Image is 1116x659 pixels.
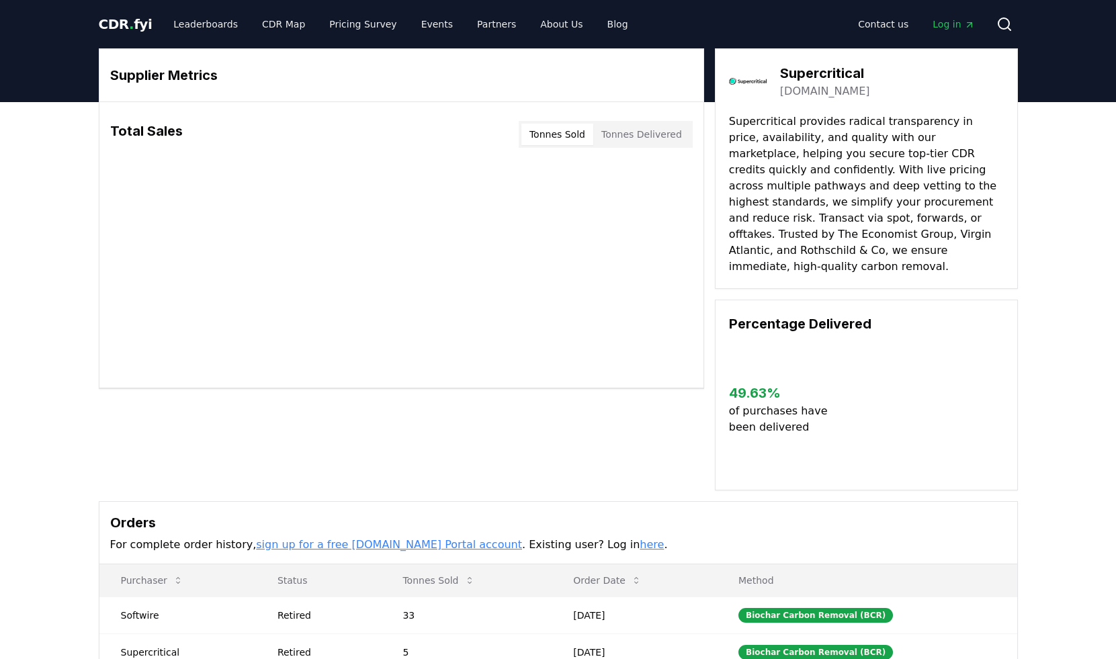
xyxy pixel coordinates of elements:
img: Supercritical-logo [729,62,767,100]
h3: 49.63 % [729,383,839,403]
a: CDR.fyi [99,15,153,34]
h3: Total Sales [110,121,183,148]
a: Blog [597,12,639,36]
button: Purchaser [110,567,194,594]
span: CDR fyi [99,16,153,32]
a: [DOMAIN_NAME] [780,83,870,99]
span: . [129,16,134,32]
a: sign up for a free [DOMAIN_NAME] Portal account [256,538,522,551]
h3: Percentage Delivered [729,314,1004,334]
a: Leaderboards [163,12,249,36]
a: About Us [529,12,593,36]
td: 33 [381,597,552,633]
a: Partners [466,12,527,36]
p: of purchases have been delivered [729,403,839,435]
a: here [640,538,664,551]
nav: Main [847,12,985,36]
h3: Orders [110,513,1006,533]
td: [DATE] [552,597,717,633]
span: Log in [933,17,974,31]
button: Order Date [562,567,652,594]
a: CDR Map [251,12,316,36]
a: Contact us [847,12,919,36]
p: For complete order history, . Existing user? Log in . [110,537,1006,553]
h3: Supplier Metrics [110,65,693,85]
button: Tonnes Sold [521,124,593,145]
p: Status [267,574,371,587]
p: Method [728,574,1006,587]
div: Retired [277,646,371,659]
button: Tonnes Sold [392,567,485,594]
div: Retired [277,609,371,622]
p: Supercritical provides radical transparency in price, availability, and quality with our marketpl... [729,114,1004,275]
div: Biochar Carbon Removal (BCR) [738,608,893,623]
a: Pricing Survey [318,12,407,36]
a: Events [411,12,464,36]
nav: Main [163,12,638,36]
button: Tonnes Delivered [593,124,690,145]
td: Softwire [99,597,256,633]
a: Log in [922,12,985,36]
h3: Supercritical [780,63,870,83]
